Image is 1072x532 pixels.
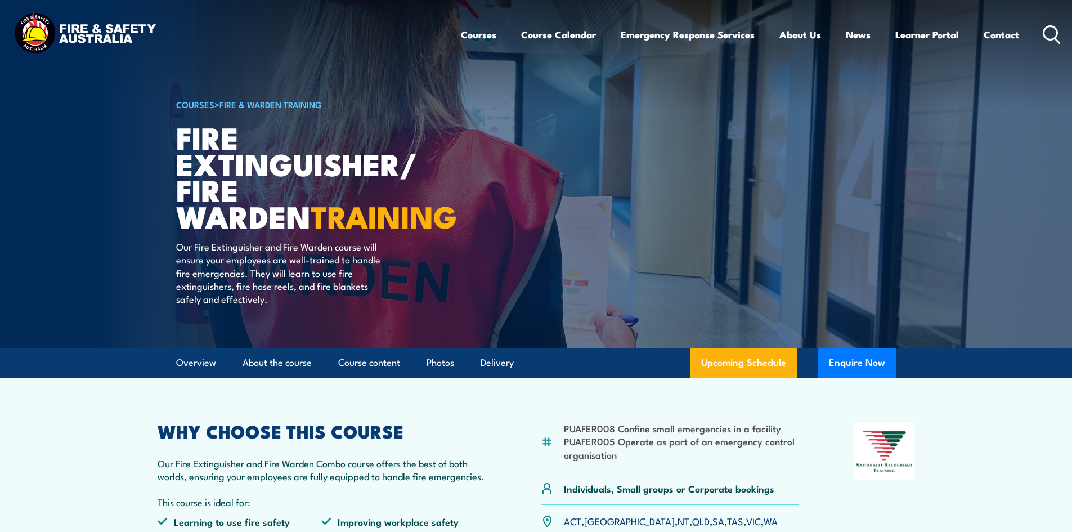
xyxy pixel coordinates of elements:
a: VIC [746,514,761,527]
a: Emergency Response Services [621,20,755,50]
li: PUAFER008 Confine small emergencies in a facility [564,422,800,435]
a: NT [678,514,689,527]
h6: > [176,97,454,111]
a: Course content [338,348,400,378]
a: Fire & Warden Training [219,98,322,110]
a: About the course [243,348,312,378]
p: Our Fire Extinguisher and Fire Warden Combo course offers the best of both worlds, ensuring your ... [158,457,486,483]
p: This course is ideal for: [158,495,486,508]
h2: WHY CHOOSE THIS COURSE [158,423,486,439]
a: About Us [779,20,821,50]
h1: Fire Extinguisher/ Fire Warden [176,124,454,229]
a: News [846,20,871,50]
img: Nationally Recognised Training logo. [854,423,915,480]
a: Course Calendar [521,20,596,50]
a: [GEOGRAPHIC_DATA] [584,514,675,527]
a: ACT [564,514,581,527]
a: WA [764,514,778,527]
p: Individuals, Small groups or Corporate bookings [564,482,774,495]
a: Contact [984,20,1019,50]
a: SA [712,514,724,527]
a: Courses [461,20,496,50]
a: COURSES [176,98,214,110]
a: TAS [727,514,743,527]
a: Learner Portal [895,20,959,50]
strong: TRAINING [311,192,457,239]
a: Overview [176,348,216,378]
li: PUAFER005 Operate as part of an emergency control organisation [564,435,800,461]
button: Enquire Now [818,348,896,378]
p: , , , , , , , [564,515,778,527]
a: QLD [692,514,710,527]
p: Our Fire Extinguisher and Fire Warden course will ensure your employees are well-trained to handl... [176,240,382,306]
a: Upcoming Schedule [690,348,797,378]
a: Photos [427,348,454,378]
a: Delivery [481,348,514,378]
